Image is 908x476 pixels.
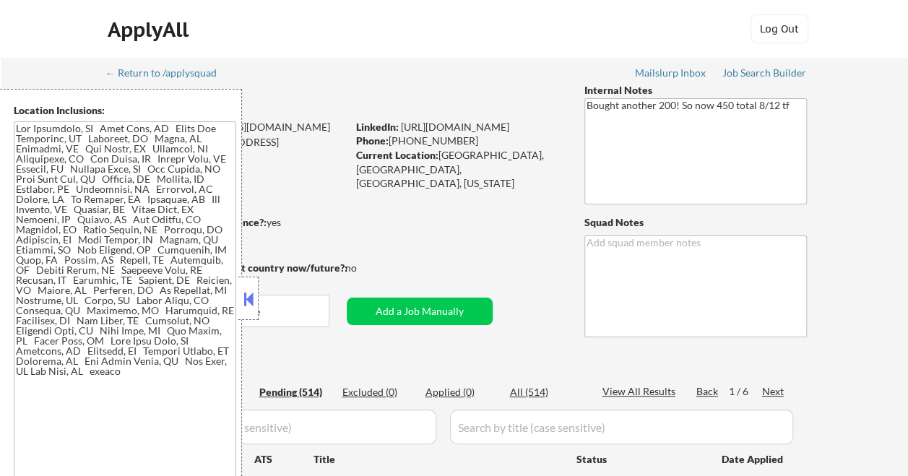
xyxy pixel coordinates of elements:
[722,67,807,82] a: Job Search Builder
[510,385,582,399] div: All (514)
[356,134,389,147] strong: Phone:
[722,452,785,467] div: Date Applied
[584,83,807,98] div: Internal Notes
[105,67,230,82] a: ← Return to /applysquad
[345,261,386,275] div: no
[356,149,438,161] strong: Current Location:
[342,385,415,399] div: Excluded (0)
[401,121,509,133] a: [URL][DOMAIN_NAME]
[635,68,707,78] div: Mailslurp Inbox
[347,298,493,325] button: Add a Job Manually
[696,384,719,399] div: Back
[14,103,236,118] div: Location Inclusions:
[584,215,807,230] div: Squad Notes
[751,14,808,43] button: Log Out
[635,67,707,82] a: Mailslurp Inbox
[722,68,807,78] div: Job Search Builder
[254,452,314,467] div: ATS
[450,410,793,444] input: Search by title (case sensitive)
[259,385,332,399] div: Pending (514)
[314,452,563,467] div: Title
[108,17,193,42] div: ApplyAll
[105,68,230,78] div: ← Return to /applysquad
[356,148,561,191] div: [GEOGRAPHIC_DATA], [GEOGRAPHIC_DATA], [GEOGRAPHIC_DATA], [US_STATE]
[425,385,498,399] div: Applied (0)
[729,384,762,399] div: 1 / 6
[356,121,399,133] strong: LinkedIn:
[576,446,701,472] div: Status
[602,384,680,399] div: View All Results
[356,134,561,148] div: [PHONE_NUMBER]
[111,410,436,444] input: Search by company (case sensitive)
[762,384,785,399] div: Next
